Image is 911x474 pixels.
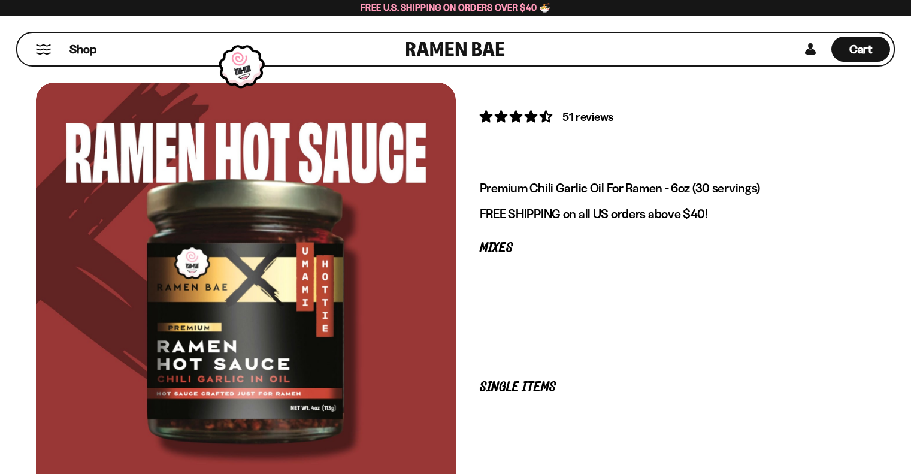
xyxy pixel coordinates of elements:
[562,110,613,124] span: 51 reviews
[849,42,873,56] span: Cart
[480,243,851,254] p: Mixes
[69,37,96,62] a: Shop
[69,41,96,58] span: Shop
[831,33,890,65] div: Cart
[480,109,555,124] span: 4.71 stars
[480,206,851,222] p: FREE SHIPPING on all US orders above $40!
[361,2,550,13] span: Free U.S. Shipping on Orders over $40 🍜
[480,382,851,393] p: Single Items
[35,44,52,55] button: Mobile Menu Trigger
